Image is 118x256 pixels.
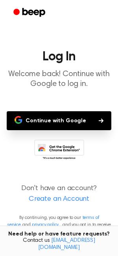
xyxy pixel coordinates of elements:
[32,222,59,227] a: privacy policy
[6,50,112,63] h1: Log In
[5,237,113,251] span: Contact us
[38,238,95,250] a: [EMAIL_ADDRESS][DOMAIN_NAME]
[8,194,110,205] a: Create an Account
[6,214,112,235] p: By continuing, you agree to our and , and you opt in to receive emails from us.
[8,5,52,21] a: Beep
[6,183,112,205] p: Don't have an account?
[6,69,112,89] p: Welcome back! Continue with Google to log in.
[7,111,111,130] button: Continue with Google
